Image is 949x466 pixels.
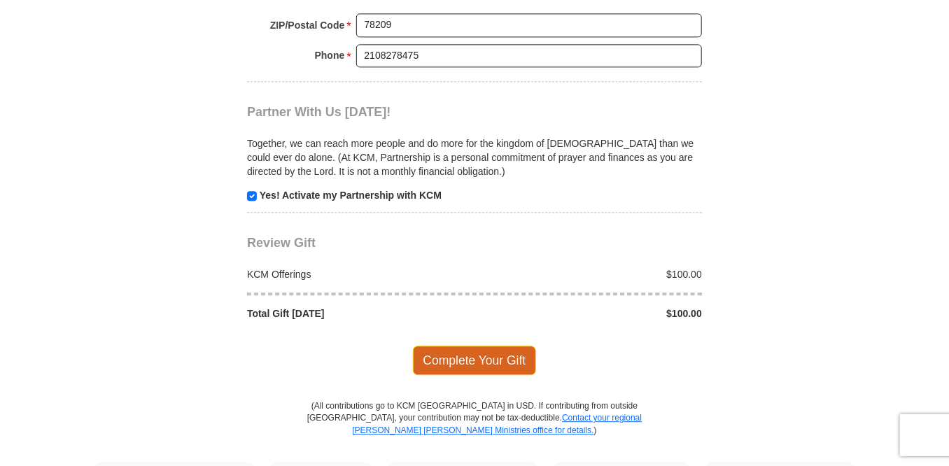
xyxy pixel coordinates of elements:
strong: Yes! Activate my Partnership with KCM [260,190,442,201]
span: Complete Your Gift [413,346,537,375]
span: Partner With Us [DATE]! [247,105,391,119]
strong: ZIP/Postal Code [270,15,345,35]
div: Total Gift [DATE] [240,306,475,320]
div: KCM Offerings [240,267,475,281]
p: Together, we can reach more people and do more for the kingdom of [DEMOGRAPHIC_DATA] than we coul... [247,136,702,178]
span: Review Gift [247,236,316,250]
p: (All contributions go to KCM [GEOGRAPHIC_DATA] in USD. If contributing from outside [GEOGRAPHIC_D... [307,400,642,461]
strong: Phone [315,45,345,65]
a: Contact your regional [PERSON_NAME] [PERSON_NAME] Ministries office for details. [352,413,642,435]
div: $100.00 [474,267,710,281]
div: $100.00 [474,306,710,320]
